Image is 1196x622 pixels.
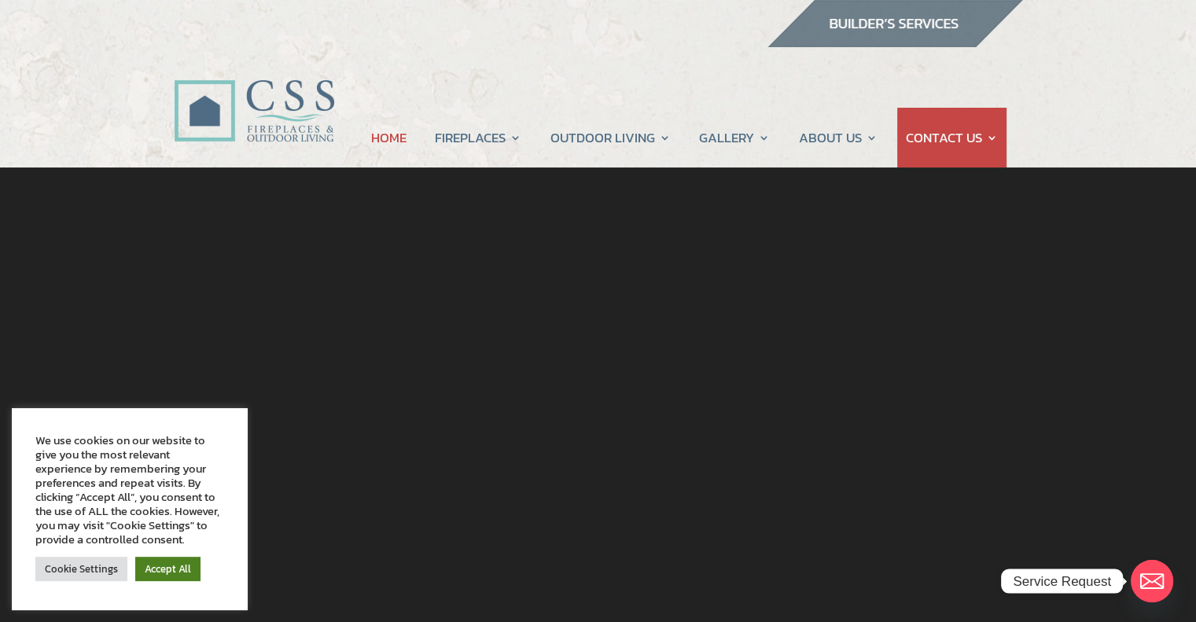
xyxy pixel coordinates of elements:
a: ABOUT US [798,108,877,167]
a: Cookie Settings [35,557,127,581]
div: We use cookies on our website to give you the most relevant experience by remembering your prefer... [35,433,224,547]
a: GALLERY [699,108,770,167]
a: Email [1131,560,1173,602]
img: CSS Fireplaces & Outdoor Living (Formerly Construction Solutions & Supply)- Jacksonville Ormond B... [174,36,334,150]
a: builder services construction supply [767,32,1023,53]
a: Accept All [135,557,201,581]
a: HOME [371,108,407,167]
a: OUTDOOR LIVING [550,108,671,167]
a: FIREPLACES [435,108,521,167]
a: CONTACT US [906,108,998,167]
